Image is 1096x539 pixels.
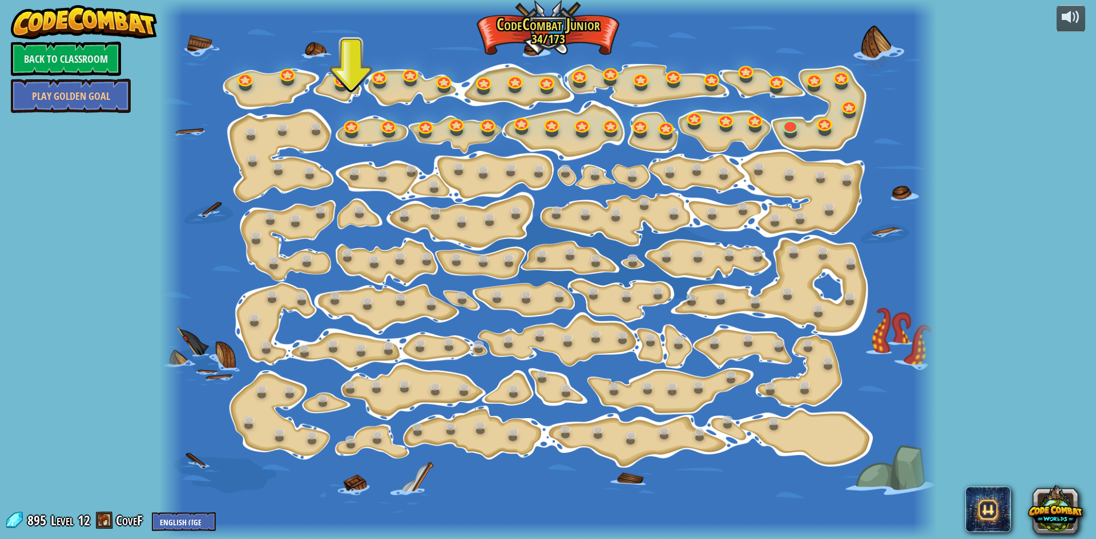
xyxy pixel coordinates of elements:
[1057,5,1085,32] button: Adjust volume
[78,511,90,529] span: 12
[116,511,146,529] a: CoveF
[51,511,74,530] span: Level
[11,5,157,39] img: CodeCombat - Learn how to code by playing a game
[27,511,50,529] span: 895
[11,79,131,113] a: Play Golden Goal
[11,42,121,76] a: Back to Classroom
